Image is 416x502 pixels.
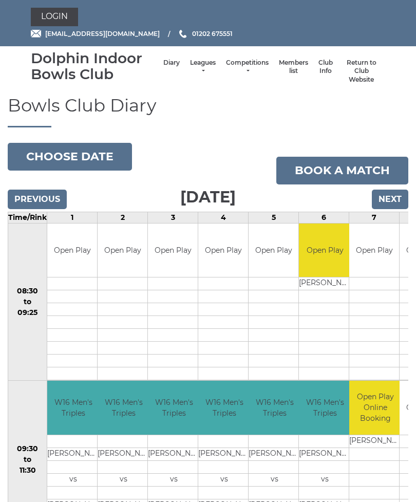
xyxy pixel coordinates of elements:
[349,212,400,223] td: 7
[372,190,408,209] input: Next
[148,473,200,486] td: vs
[31,29,160,39] a: Email [EMAIL_ADDRESS][DOMAIN_NAME]
[8,190,67,209] input: Previous
[299,277,351,290] td: [PERSON_NAME]
[343,59,380,84] a: Return to Club Website
[98,448,149,460] td: [PERSON_NAME]
[98,473,149,486] td: vs
[198,224,248,277] td: Open Play
[249,473,300,486] td: vs
[226,59,269,76] a: Competitions
[47,448,99,460] td: [PERSON_NAME]
[47,381,99,435] td: W16 Men's Triples
[299,212,349,223] td: 6
[299,224,351,277] td: Open Play
[148,212,198,223] td: 3
[249,224,298,277] td: Open Play
[47,212,98,223] td: 1
[198,212,249,223] td: 4
[276,157,408,184] a: Book a match
[349,224,399,277] td: Open Play
[198,473,250,486] td: vs
[279,59,308,76] a: Members list
[8,223,47,381] td: 08:30 to 09:25
[47,473,99,486] td: vs
[45,30,160,38] span: [EMAIL_ADDRESS][DOMAIN_NAME]
[98,212,148,223] td: 2
[249,448,300,460] td: [PERSON_NAME]
[163,59,180,67] a: Diary
[349,435,401,448] td: [PERSON_NAME]
[8,212,47,223] td: Time/Rink
[148,224,198,277] td: Open Play
[318,59,333,76] a: Club Info
[31,8,78,26] a: Login
[148,448,200,460] td: [PERSON_NAME]
[198,448,250,460] td: [PERSON_NAME]
[148,381,200,435] td: W16 Men's Triples
[190,59,216,76] a: Leagues
[31,30,41,38] img: Email
[299,473,351,486] td: vs
[98,381,149,435] td: W16 Men's Triples
[192,30,233,38] span: 01202 675551
[249,381,300,435] td: W16 Men's Triples
[198,381,250,435] td: W16 Men's Triples
[178,29,233,39] a: Phone us 01202 675551
[249,212,299,223] td: 5
[8,143,132,171] button: Choose date
[299,381,351,435] td: W16 Men's Triples
[299,448,351,460] td: [PERSON_NAME]
[8,96,408,127] h1: Bowls Club Diary
[31,50,158,82] div: Dolphin Indoor Bowls Club
[349,381,401,435] td: Open Play Online Booking
[47,224,97,277] td: Open Play
[179,30,186,38] img: Phone us
[98,224,147,277] td: Open Play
